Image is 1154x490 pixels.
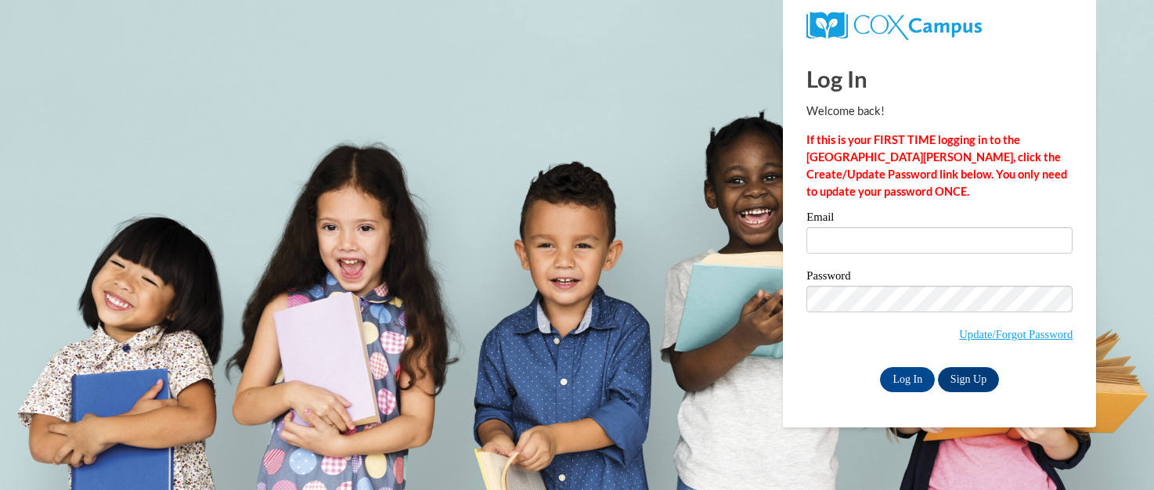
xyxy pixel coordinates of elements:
[806,270,1073,286] label: Password
[806,63,1073,95] h1: Log In
[806,133,1067,198] strong: If this is your FIRST TIME logging in to the [GEOGRAPHIC_DATA][PERSON_NAME], click the Create/Upd...
[806,18,981,31] a: COX Campus
[938,367,999,392] a: Sign Up
[806,12,981,40] img: COX Campus
[880,367,935,392] input: Log In
[959,328,1073,340] a: Update/Forgot Password
[806,103,1073,120] p: Welcome back!
[806,211,1073,227] label: Email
